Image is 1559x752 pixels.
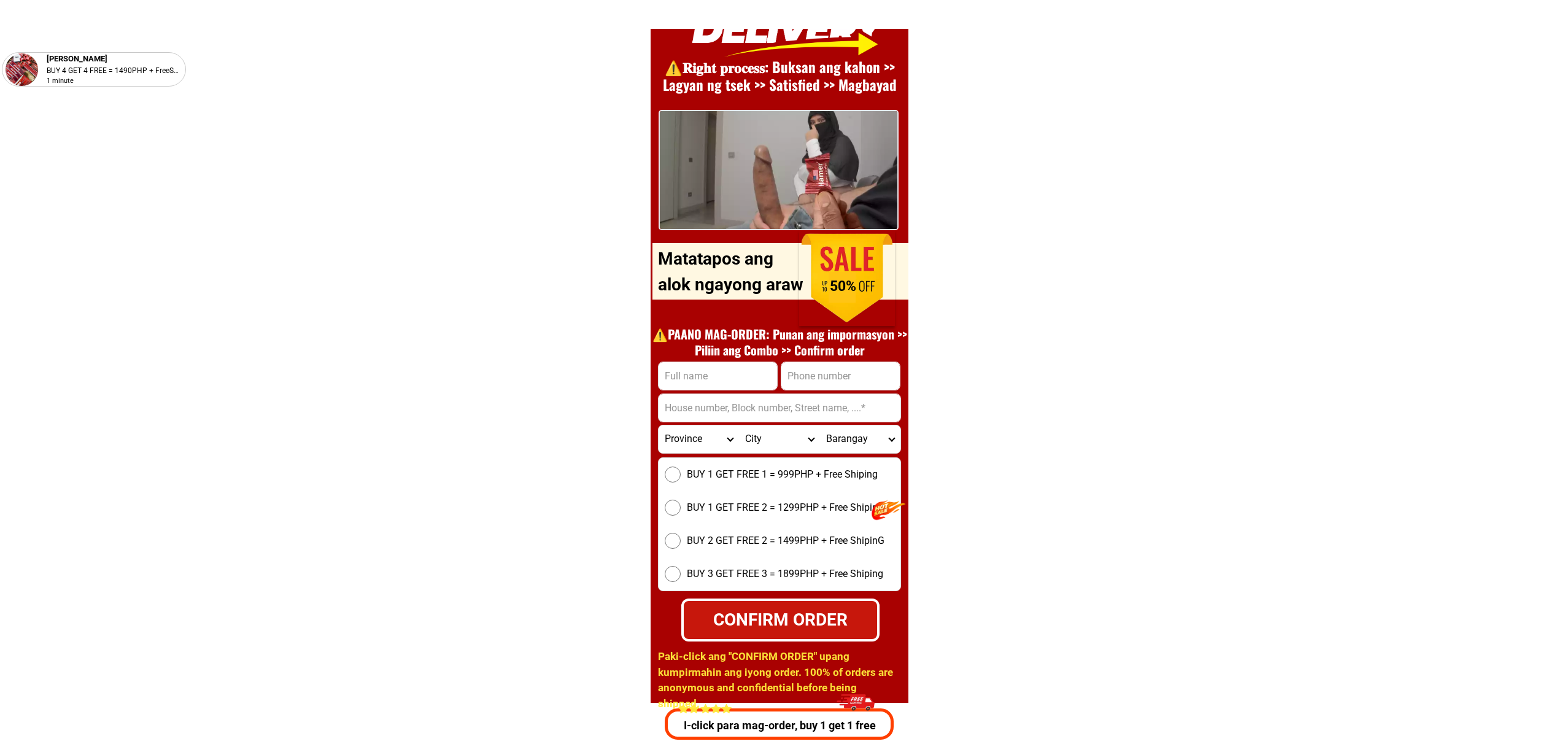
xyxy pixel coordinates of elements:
span: BUY 2 GET FREE 2 = 1499PHP + Free ShipinG [687,533,884,548]
span: BUY 3 GET FREE 3 = 1899PHP + Free Shiping [687,567,883,581]
input: BUY 1 GET FREE 1 = 999PHP + Free Shiping [665,467,681,483]
select: Select province [659,425,739,453]
select: Select commune [820,425,900,453]
div: CONFIRM ORDER [684,607,877,633]
span: BUY 1 GET FREE 2 = 1299PHP + Free Shiping [687,500,883,515]
input: Input address [659,394,900,422]
input: Input full_name [659,362,777,390]
h1: 50% [812,278,874,295]
h1: ⚠️️𝐑𝐢𝐠𝐡𝐭 𝐩𝐫𝐨𝐜𝐞𝐬𝐬: Buksan ang kahon >> Lagyan ng tsek >> Satisfied >> Magbayad [646,58,913,95]
h1: Paki-click ang "CONFIRM ORDER" upang kumpirmahin ang iyong order. 100% of orders are anonymous an... [658,649,900,711]
p: Matatapos ang alok ngayong araw [658,246,809,298]
input: BUY 1 GET FREE 2 = 1299PHP + Free Shiping [665,500,681,516]
input: BUY 3 GET FREE 3 = 1899PHP + Free Shiping [665,566,681,582]
span: BUY 1 GET FREE 1 = 999PHP + Free Shiping [687,467,878,482]
input: BUY 2 GET FREE 2 = 1499PHP + Free ShipinG [665,533,681,549]
input: Input phone_number [781,362,900,390]
h1: ORDER DITO [695,236,889,290]
p: I-click para mag-order, buy 1 get 1 free [662,717,897,734]
select: Select district [739,425,819,453]
h1: ⚠️️PAANO MAG-ORDER: Punan ang impormasyon >> Piliin ang Combo >> Confirm order [646,326,913,358]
